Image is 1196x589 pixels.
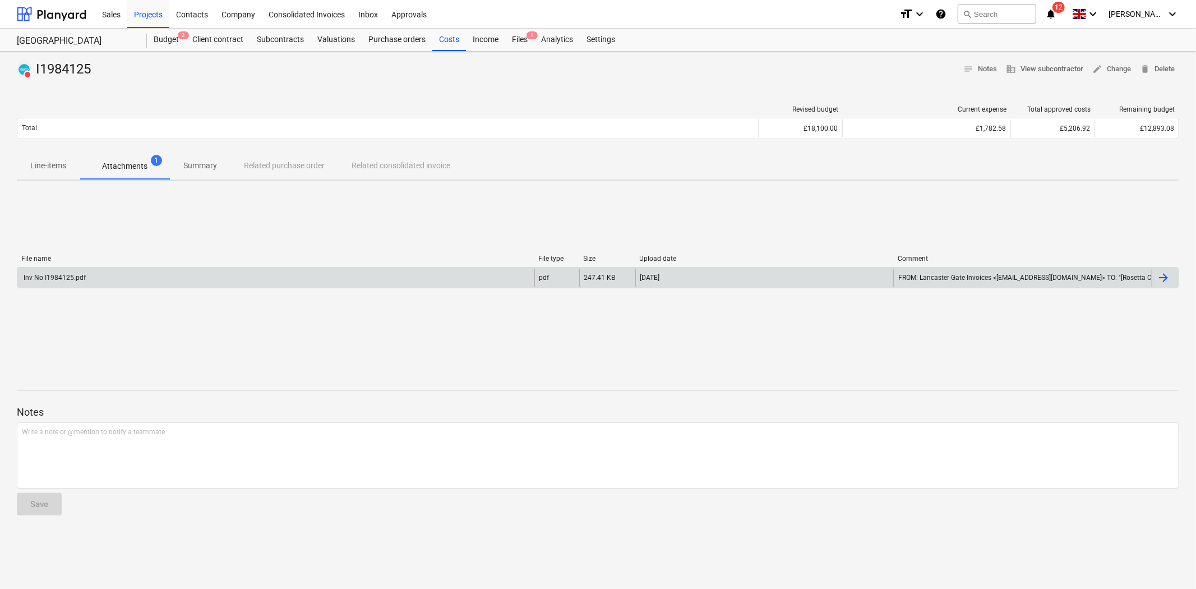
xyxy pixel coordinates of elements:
[1092,64,1102,74] span: edit
[30,160,66,172] p: Line-items
[1100,105,1175,113] div: Remaining budget
[847,125,1006,132] div: £1,782.58
[899,7,913,21] i: format_size
[1045,7,1056,21] i: notifications
[505,29,534,51] a: Files1
[640,274,660,282] div: [DATE]
[913,7,926,21] i: keyboard_arrow_down
[584,255,631,263] div: Size
[466,29,505,51] a: Income
[1140,125,1174,132] span: £12,893.08
[539,274,549,282] div: pdf
[1166,7,1179,21] i: keyboard_arrow_down
[963,64,973,74] span: notes
[22,274,86,282] div: Inv No I1984125.pdf
[178,31,189,39] span: 2
[1092,63,1131,76] span: Change
[758,119,842,137] div: £18,100.00
[539,255,575,263] div: File type
[534,29,580,51] a: Analytics
[640,255,889,263] div: Upload date
[151,155,162,166] span: 1
[432,29,466,51] a: Costs
[17,61,95,79] div: I1984125
[584,274,616,282] div: 247.41 KB
[1140,63,1175,76] span: Delete
[250,29,311,51] a: Subcontracts
[1006,63,1083,76] span: View subcontractor
[898,255,1148,263] div: Comment
[19,64,30,75] img: xero.svg
[763,105,838,113] div: Revised budget
[1140,535,1196,589] iframe: Chat Widget
[17,61,31,79] div: Invoice has been synced with Xero and its status is currently DELETED
[186,29,250,51] a: Client contract
[1109,10,1165,19] span: [PERSON_NAME]
[1088,61,1135,78] button: Change
[17,35,133,47] div: [GEOGRAPHIC_DATA]
[959,61,1001,78] button: Notes
[1052,2,1065,13] span: 12
[527,31,538,39] span: 1
[362,29,432,51] a: Purchase orders
[147,29,186,51] a: Budget2
[22,123,37,133] p: Total
[1010,119,1095,137] div: £5,206.92
[1086,7,1100,21] i: keyboard_arrow_down
[102,160,147,172] p: Attachments
[1015,105,1091,113] div: Total approved costs
[21,255,530,263] div: File name
[1135,61,1179,78] button: Delete
[963,10,972,19] span: search
[147,29,186,51] div: Budget
[1006,64,1016,74] span: business
[505,29,534,51] div: Files
[1140,64,1150,74] span: delete
[935,7,946,21] i: Knowledge base
[17,406,1179,419] p: Notes
[311,29,362,51] a: Valuations
[580,29,622,51] a: Settings
[958,4,1036,24] button: Search
[1001,61,1088,78] button: View subcontractor
[847,105,1006,113] div: Current expense
[963,63,997,76] span: Notes
[183,160,217,172] p: Summary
